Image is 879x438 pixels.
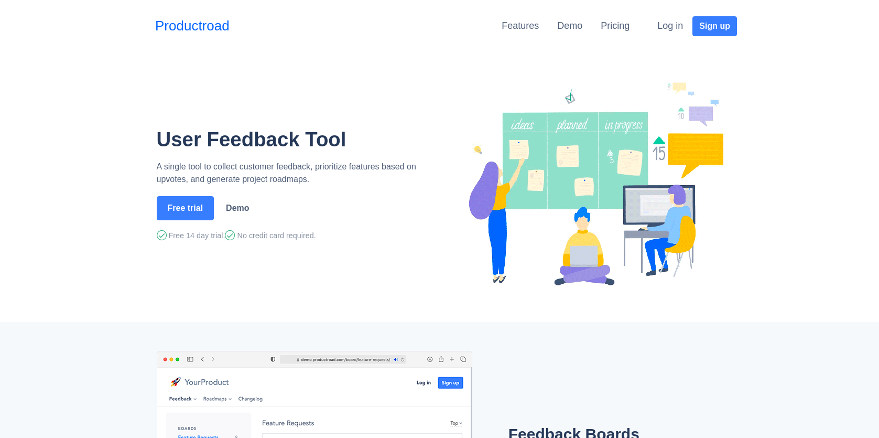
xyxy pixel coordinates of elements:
a: Productroad [155,16,230,36]
a: Demo [557,20,582,31]
h1: User Feedback Tool [157,127,436,152]
div: Free 14 day trial. No credit card required. [157,229,436,242]
a: Demo [219,198,256,218]
p: A single tool to collect customer feedback, prioritize features based on upvotes, and generate pr... [157,161,436,186]
button: Free trial [157,196,214,220]
button: Sign up [692,16,737,36]
a: Pricing [601,20,630,31]
a: Features [502,20,539,31]
button: Log in [650,15,690,37]
img: Productroad [457,78,725,291]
